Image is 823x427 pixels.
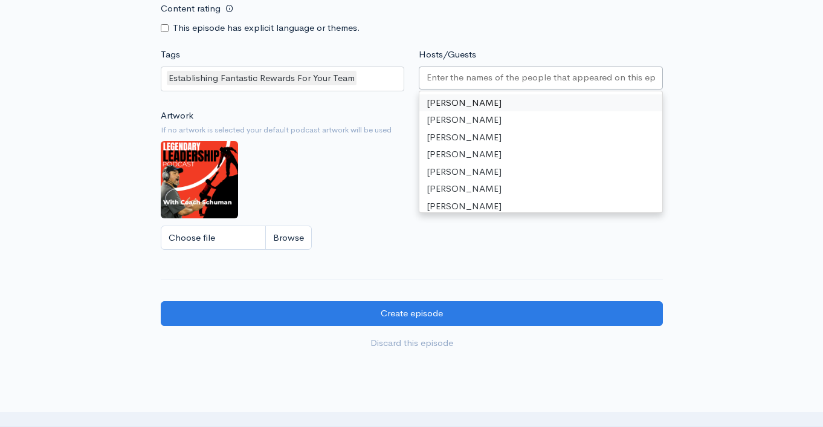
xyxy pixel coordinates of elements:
label: Artwork [161,109,193,123]
label: Tags [161,48,180,62]
a: Discard this episode [161,331,663,356]
div: [PERSON_NAME] [419,129,662,146]
div: [PERSON_NAME] [419,111,662,129]
input: Create episode [161,301,663,326]
div: [PERSON_NAME] [419,198,662,215]
div: [PERSON_NAME] [419,163,662,181]
input: Enter the names of the people that appeared on this episode [427,71,655,85]
div: [PERSON_NAME] [419,180,662,198]
div: Establishing Fantastic Rewards For Your Team [167,71,357,86]
label: Hosts/Guests [419,48,476,62]
div: [PERSON_NAME] [419,146,662,163]
div: [PERSON_NAME] [419,94,662,112]
small: If no artwork is selected your default podcast artwork will be used [161,124,663,136]
label: This episode has explicit language or themes. [173,21,360,35]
